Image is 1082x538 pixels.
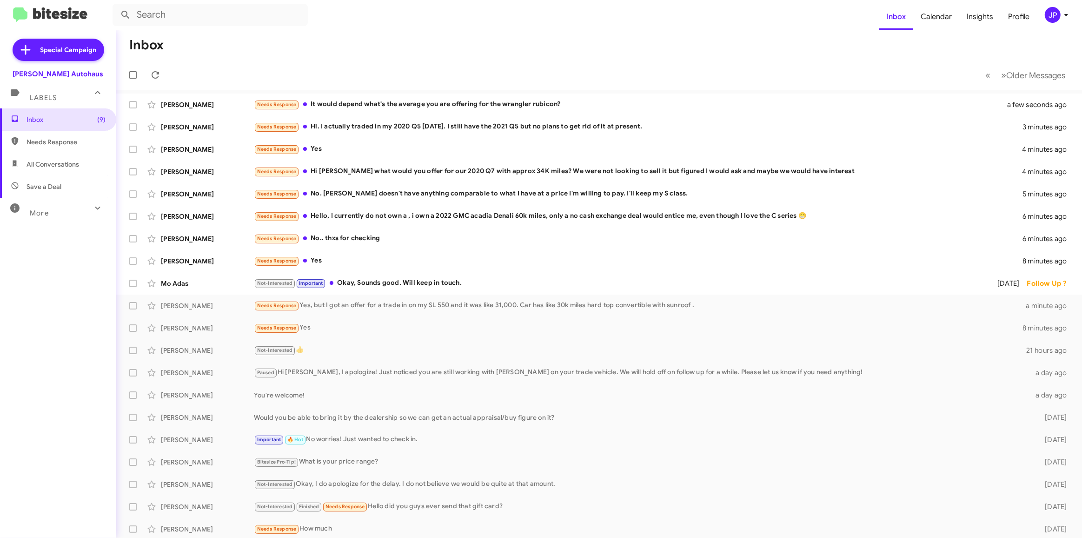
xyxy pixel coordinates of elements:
[27,115,106,124] span: Inbox
[161,145,254,154] div: [PERSON_NAME]
[1028,390,1075,400] div: a day ago
[161,122,254,132] div: [PERSON_NAME]
[13,39,104,61] a: Special Campaign
[13,69,104,79] div: [PERSON_NAME] Autohaus
[161,346,254,355] div: [PERSON_NAME]
[161,323,254,333] div: [PERSON_NAME]
[257,191,297,197] span: Needs Response
[257,370,274,376] span: Paused
[257,481,293,487] span: Not-Interested
[257,280,293,286] span: Not-Interested
[30,94,57,102] span: Labels
[1028,457,1075,467] div: [DATE]
[161,525,254,534] div: [PERSON_NAME]
[879,3,913,30] a: Inbox
[254,501,1028,512] div: Hello did you guys ever send that gift card?
[161,368,254,377] div: [PERSON_NAME]
[161,100,254,109] div: [PERSON_NAME]
[254,300,1026,311] div: Yes, but I got an offer for a trade in on my SL 550 and it was like 31,000. Car has like 30k mile...
[257,437,281,443] span: Important
[1022,122,1075,132] div: 3 minutes ago
[161,279,254,288] div: Mo Adas
[254,345,1026,356] div: 👍
[254,390,1028,400] div: You're welcome!
[254,121,1022,132] div: Hi. I actually traded in my 2020 Q5 [DATE]. I still have the 2021 Q5 but no plans to get rid of i...
[1026,301,1075,310] div: a minute ago
[287,437,303,443] span: 🔥 Hot
[1022,145,1075,154] div: 4 minutes ago
[27,137,106,147] span: Needs Response
[161,212,254,221] div: [PERSON_NAME]
[161,167,254,176] div: [PERSON_NAME]
[1001,3,1037,30] a: Profile
[257,213,297,219] span: Needs Response
[254,479,1028,490] div: Okay, I do apologize for the delay. I do not believe we would be quite at that amount.
[161,301,254,310] div: [PERSON_NAME]
[1037,7,1072,23] button: JP
[254,278,982,289] div: Okay, Sounds good. Will keep in touch.
[959,3,1001,30] a: Insights
[257,101,297,108] span: Needs Response
[254,233,1022,244] div: No.. thxs for checking
[161,480,254,489] div: [PERSON_NAME]
[254,256,1022,266] div: Yes
[1045,7,1061,23] div: JP
[1022,256,1075,266] div: 8 minutes ago
[161,390,254,400] div: [PERSON_NAME]
[97,115,106,124] span: (9)
[982,279,1027,288] div: [DATE]
[161,234,254,243] div: [PERSON_NAME]
[1028,502,1075,511] div: [DATE]
[1022,167,1075,176] div: 4 minutes ago
[161,256,254,266] div: [PERSON_NAME]
[40,45,97,54] span: Special Campaign
[913,3,959,30] a: Calendar
[27,160,79,169] span: All Conversations
[299,280,323,286] span: Important
[325,504,365,510] span: Needs Response
[254,188,1022,199] div: No. [PERSON_NAME] doesn't have anything comparable to what I have at a price I'm willing to pay. ...
[254,211,1022,222] div: Hello, I currently do not own a , i own a 2022 GMC acadia Denali 60k miles, only a no cash exchan...
[980,66,996,85] button: Previous
[27,182,61,191] span: Save a Deal
[257,347,293,353] span: Not-Interested
[254,323,1022,333] div: Yes
[254,144,1022,155] div: Yes
[1022,212,1075,221] div: 6 minutes ago
[30,209,49,217] span: More
[254,367,1028,378] div: Hi [PERSON_NAME], I apologize! Just noticed you are still working with [PERSON_NAME] on your trad...
[1026,346,1075,355] div: 21 hours ago
[113,4,308,26] input: Search
[257,168,297,175] span: Needs Response
[254,434,1028,445] div: No worries! Just wanted to check in.
[1028,435,1075,444] div: [DATE]
[257,303,297,309] span: Needs Response
[980,66,1071,85] nav: Page navigation example
[161,413,254,422] div: [PERSON_NAME]
[1022,323,1075,333] div: 8 minutes ago
[254,166,1022,177] div: Hi [PERSON_NAME] what would you offer for our 2020 Q7 with approx 34K miles? We were not looking ...
[985,69,990,81] span: «
[257,325,297,331] span: Needs Response
[257,526,297,532] span: Needs Response
[254,524,1028,534] div: How much
[1022,189,1075,199] div: 5 minutes ago
[161,457,254,467] div: [PERSON_NAME]
[254,99,1019,110] div: It would depend what's the average you are offering for the wrangler rubicon?
[299,504,319,510] span: Finished
[257,124,297,130] span: Needs Response
[257,258,297,264] span: Needs Response
[161,189,254,199] div: [PERSON_NAME]
[257,235,297,242] span: Needs Response
[161,502,254,511] div: [PERSON_NAME]
[161,435,254,444] div: [PERSON_NAME]
[254,413,1028,422] div: Would you be able to bring it by the dealership so we can get an actual appraisal/buy figure on it?
[254,457,1028,467] div: What is your price range?
[1027,279,1075,288] div: Follow Up ?
[257,504,293,510] span: Not-Interested
[257,459,296,465] span: Bitesize Pro-Tip!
